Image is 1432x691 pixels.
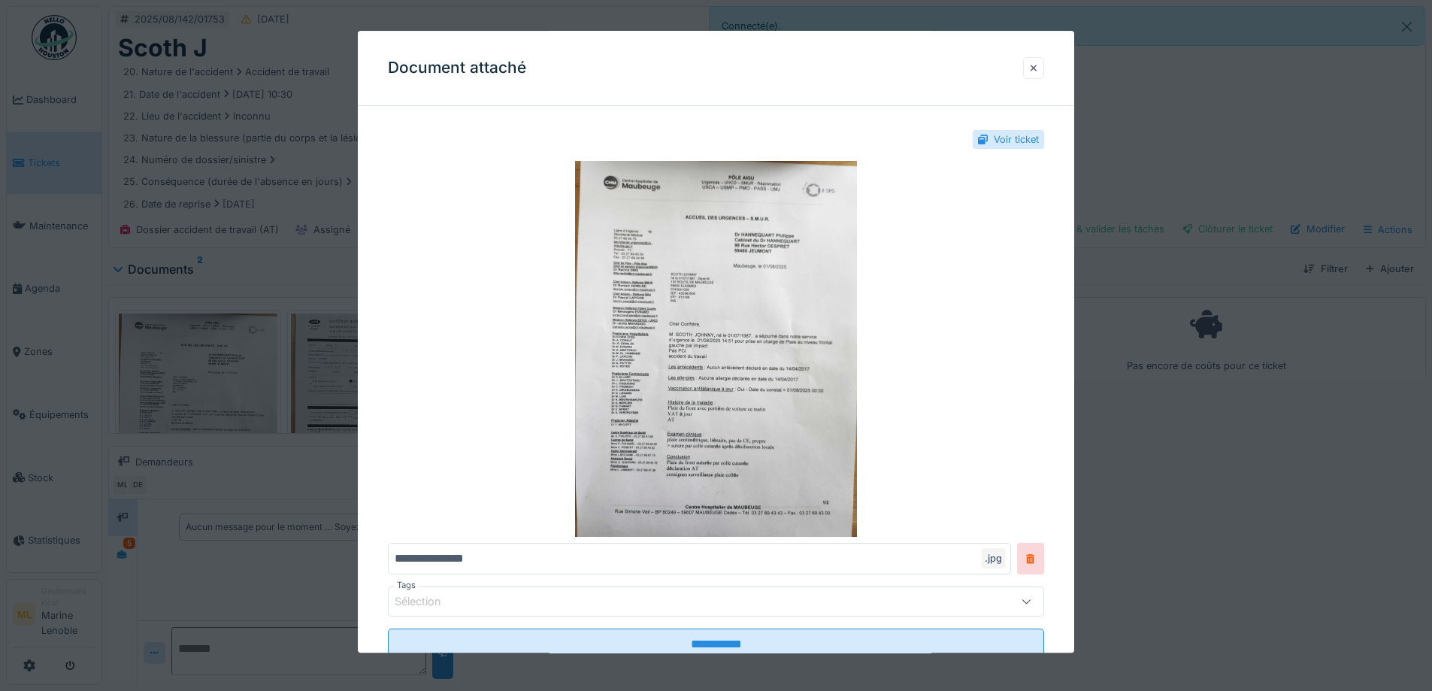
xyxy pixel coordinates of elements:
[388,59,526,77] h3: Document attaché
[388,162,1044,538] img: eb93335b-9a63-4880-a6e3-43eef3f355c8-20250801_155241.jpg
[994,132,1039,147] div: Voir ticket
[395,594,462,611] div: Sélection
[982,549,1005,569] div: .jpg
[394,580,419,593] label: Tags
